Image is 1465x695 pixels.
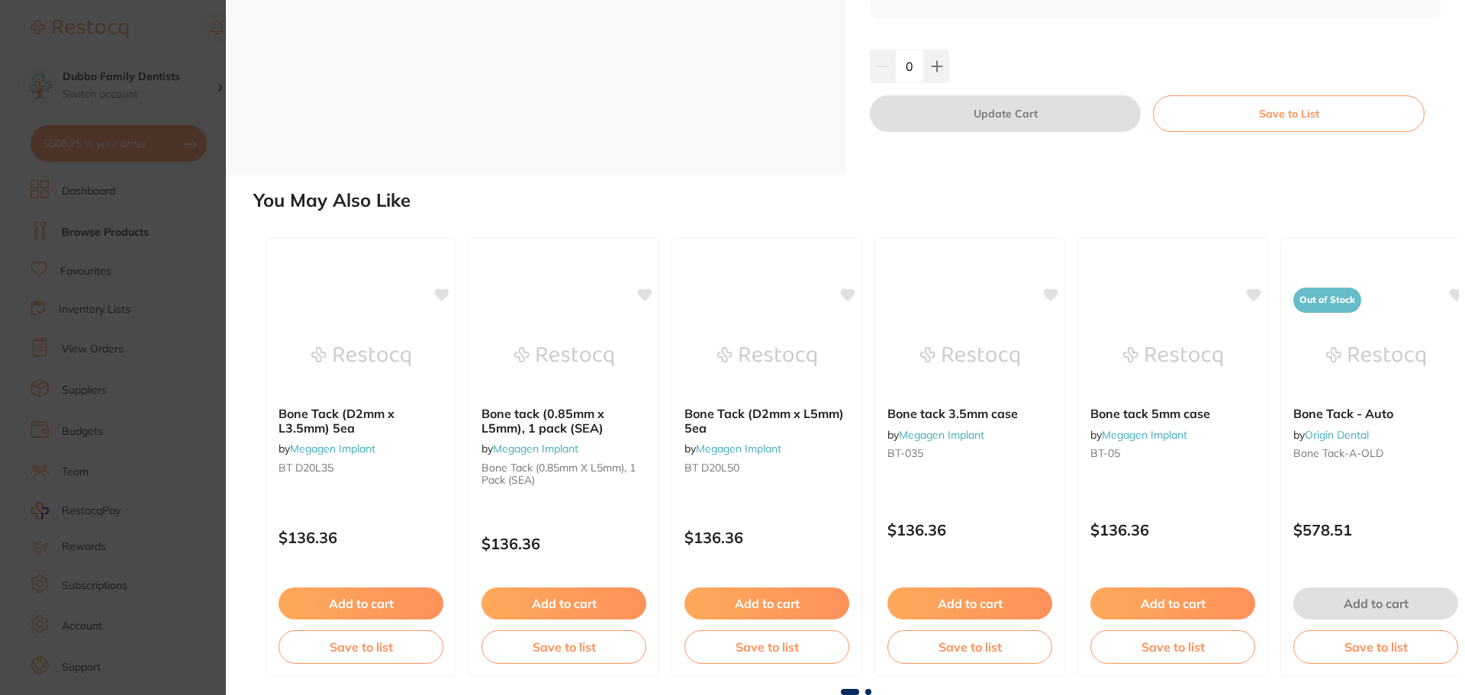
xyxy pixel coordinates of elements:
button: Add to cart [1293,587,1458,619]
small: BT D20L50 [684,462,849,474]
span: by [481,442,578,455]
button: Save to list [481,630,646,664]
img: Bone tack 5mm case [1123,318,1222,394]
small: Bone tack (0.85mm x L5mm), 1 pack (SEA) [481,462,646,486]
button: Add to cart [1090,587,1255,619]
h2: You May Also Like [253,190,1459,211]
button: Add to cart [887,587,1052,619]
small: BT-035 [887,447,1052,459]
a: Megagen Implant [1102,428,1187,442]
span: Out of Stock [1293,288,1361,313]
span: by [279,442,375,455]
img: Bone Tack (D2mm x L3.5mm) 5ea [311,318,411,394]
p: $136.36 [684,529,849,546]
p: $136.36 [481,535,646,552]
a: Megagen Implant [696,442,781,455]
b: Bone Tack - Auto [1293,407,1458,420]
button: Save to list [1293,630,1458,664]
b: Bone tack 5mm case [1090,407,1255,420]
small: BT D20L35 [279,462,443,474]
button: Add to cart [684,587,849,619]
p: $578.51 [1293,521,1458,539]
button: Save to list [279,630,443,664]
button: Update Cart [870,95,1141,132]
span: by [1090,428,1187,442]
button: Add to cart [481,587,646,619]
button: Save to list [1090,630,1255,664]
p: $136.36 [1090,521,1255,539]
span: by [887,428,984,442]
span: by [684,442,781,455]
button: Save to List [1153,95,1425,132]
button: Save to list [887,630,1052,664]
small: Bone Tack-A-OLD [1293,447,1458,459]
p: $136.36 [279,529,443,546]
img: Bone Tack (D2mm x L5mm) 5ea [717,318,816,394]
button: Add to cart [279,587,443,619]
b: Bone Tack (D2mm x L3.5mm) 5ea [279,407,443,435]
img: Bone tack (0.85mm x L5mm), 1 pack (SEA) [514,318,613,394]
a: Megagen Implant [899,428,984,442]
b: Bone tack 3.5mm case [887,407,1052,420]
p: $136.36 [887,521,1052,539]
a: Megagen Implant [493,442,578,455]
b: Bone tack (0.85mm x L5mm), 1 pack (SEA) [481,407,646,435]
a: Origin Dental [1305,428,1369,442]
a: Megagen Implant [290,442,375,455]
small: BT-05 [1090,447,1255,459]
b: Bone Tack (D2mm x L5mm) 5ea [684,407,849,435]
button: Save to list [684,630,849,664]
img: Bone Tack - Auto [1326,318,1425,394]
span: by [1293,428,1369,442]
img: Bone tack 3.5mm case [920,318,1019,394]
